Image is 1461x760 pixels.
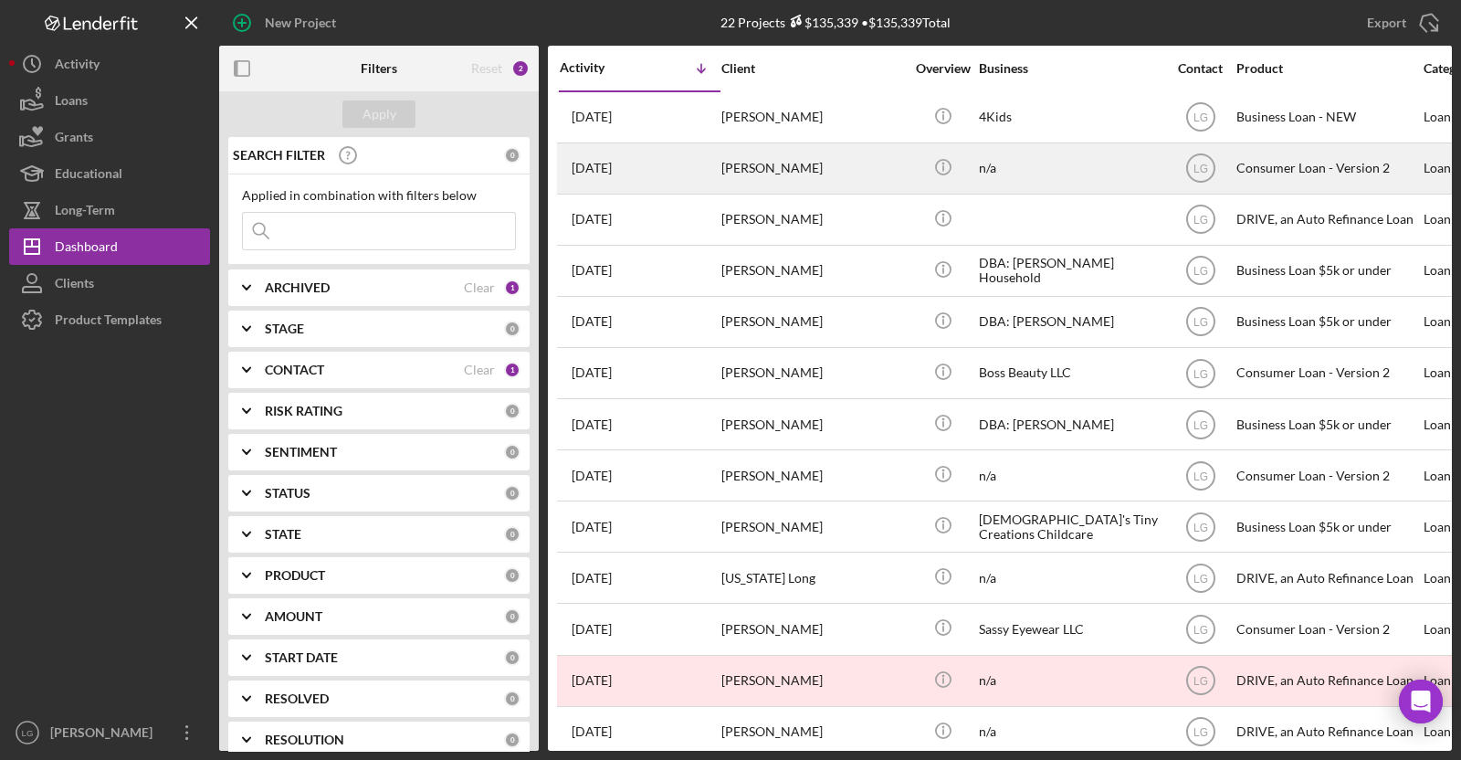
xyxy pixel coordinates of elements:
div: Grants [55,119,93,160]
button: Loans [9,82,210,119]
div: Clear [464,363,495,377]
b: SEARCH FILTER [233,148,325,163]
time: 2025-10-08 21:49 [572,365,612,380]
b: PRODUCT [265,568,325,583]
button: Educational [9,155,210,192]
text: LG [1193,265,1207,278]
div: n/a [979,554,1161,602]
button: Dashboard [9,228,210,265]
button: Export [1349,5,1452,41]
text: LG [1193,572,1207,585]
div: n/a [979,451,1161,500]
text: LG [1193,624,1207,637]
b: RESOLVED [265,691,329,706]
div: Reset [471,61,502,76]
div: [PERSON_NAME] [721,400,904,449]
text: LG [1193,316,1207,329]
div: Long-Term [55,192,115,233]
div: 0 [504,403,520,419]
button: Long-Term [9,192,210,228]
text: LG [1193,726,1207,739]
div: Consumer Loan - Version 2 [1236,605,1419,653]
div: n/a [979,708,1161,756]
text: LG [1193,163,1207,175]
div: 4Kids [979,93,1161,142]
div: 0 [504,147,520,164]
div: n/a [979,144,1161,193]
div: Product [1236,61,1419,76]
time: 2025-10-07 00:27 [572,520,612,534]
div: [PERSON_NAME] [721,144,904,193]
text: LG [1193,521,1207,533]
button: New Project [219,5,354,41]
div: Export [1367,5,1406,41]
b: CONTACT [265,363,324,377]
text: LG [1193,470,1207,482]
div: 2 [511,59,530,78]
div: 1 [504,280,520,296]
div: Apply [363,100,396,128]
div: [US_STATE] Long [721,554,904,602]
div: [PERSON_NAME] [721,451,904,500]
div: DBA: [PERSON_NAME] [979,400,1161,449]
div: 0 [504,691,520,707]
div: DRIVE, an Auto Refinance Loan [1236,708,1419,756]
div: Business Loan - NEW [1236,93,1419,142]
div: Client [721,61,904,76]
div: [PERSON_NAME] [721,502,904,551]
div: n/a [979,657,1161,705]
div: Clients [55,265,94,306]
text: LG [1193,367,1207,380]
time: 2025-10-10 17:41 [572,161,612,175]
div: 0 [504,526,520,543]
div: Consumer Loan - Version 2 [1236,349,1419,397]
div: DRIVE, an Auto Refinance Loan [1236,657,1419,705]
div: 0 [504,567,520,584]
button: Clients [9,265,210,301]
div: 0 [504,649,520,666]
div: Boss Beauty LLC [979,349,1161,397]
text: LG [1193,111,1207,124]
button: LG[PERSON_NAME] [9,714,210,751]
b: ARCHIVED [265,280,330,295]
div: [PERSON_NAME] [721,349,904,397]
div: Overview [909,61,977,76]
b: STATE [265,527,301,542]
div: 0 [504,444,520,460]
div: DBA: [PERSON_NAME] [979,298,1161,346]
button: Activity [9,46,210,82]
time: 2025-10-09 15:27 [572,263,612,278]
b: STATUS [265,486,310,501]
text: LG [1193,418,1207,431]
div: DBA: [PERSON_NAME] Household [979,247,1161,295]
div: Open Intercom Messenger [1399,680,1443,723]
b: STAGE [265,322,304,336]
time: 2025-10-01 14:57 [572,724,612,739]
div: Applied in combination with filters below [242,188,516,203]
b: AMOUNT [265,609,322,624]
div: [PERSON_NAME] [721,605,904,653]
div: [PERSON_NAME] [46,714,164,755]
time: 2025-10-03 16:14 [572,571,612,586]
div: Loans [55,82,88,123]
div: 0 [504,485,520,501]
button: Product Templates [9,301,210,338]
div: Consumer Loan - Version 2 [1236,144,1419,193]
div: Educational [55,155,122,196]
div: [PERSON_NAME] [721,708,904,756]
div: Business [979,61,1161,76]
time: 2025-10-08 19:33 [572,417,612,432]
time: 2025-10-08 16:43 [572,469,612,483]
b: START DATE [265,650,338,665]
div: Business Loan $5k or under [1236,400,1419,449]
b: RESOLUTION [265,733,344,747]
div: DRIVE, an Auto Refinance Loan [1236,554,1419,602]
div: 1 [504,362,520,378]
div: [PERSON_NAME] [721,657,904,705]
div: Activity [55,46,100,87]
div: Contact [1166,61,1235,76]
